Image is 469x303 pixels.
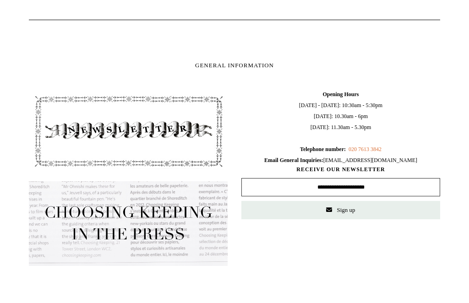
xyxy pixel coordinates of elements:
b: Opening Hours [322,91,359,97]
img: pf-4db91bb9--1305-Newsletter-Button_1200x.jpg [29,89,228,173]
b: Email General Inquiries: [264,157,323,163]
span: GENERAL INFORMATION [195,62,274,69]
button: Sign up [241,201,440,219]
a: 020 7613 3842 [349,146,382,152]
span: Sign up [337,206,355,213]
span: RECEIVE OUR NEWSLETTER [241,166,440,173]
b: : [344,146,346,152]
span: [EMAIL_ADDRESS][DOMAIN_NAME] [264,157,417,163]
b: Telephone number [300,146,346,152]
img: pf-635a2b01-aa89-4342-bbcd-4371b60f588c--In-the-press-Button_1200x.jpg [29,181,228,266]
span: [DATE] - [DATE]: 10:30am - 5:30pm [DATE]: 10.30am - 6pm [DATE]: 11.30am - 5.30pm [241,89,440,166]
